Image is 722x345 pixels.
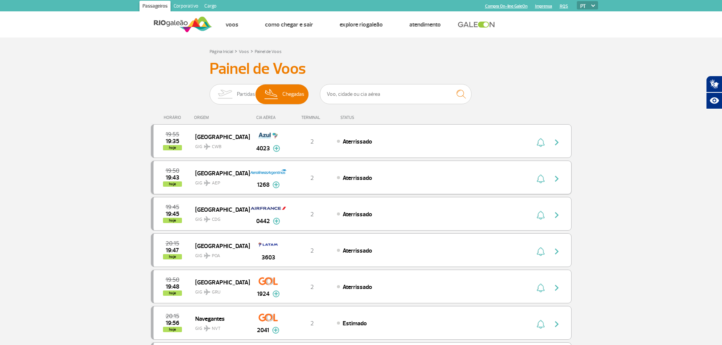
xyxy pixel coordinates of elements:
span: 2 [310,211,314,218]
span: 2025-09-30 19:45:00 [166,205,179,210]
span: hoje [163,290,182,296]
span: Estimado [343,320,367,327]
img: slider-embarque [213,84,237,104]
span: 2025-09-30 19:47:00 [166,248,179,253]
span: 1268 [257,180,269,189]
span: 2 [310,138,314,145]
a: Página Inicial [210,49,233,55]
span: 2025-09-30 19:50:00 [166,168,179,173]
a: > [235,47,237,55]
img: destiny_airplane.svg [204,325,210,331]
a: Passageiros [139,1,171,13]
img: destiny_airplane.svg [204,253,210,259]
input: Voo, cidade ou cia aérea [320,84,471,104]
span: hoje [163,254,182,259]
span: hoje [163,145,182,150]
img: sino-painel-voo.svg [537,174,545,183]
div: TERMINAL [287,115,337,120]
span: [GEOGRAPHIC_DATA] [195,205,244,214]
img: seta-direita-painel-voo.svg [552,320,561,329]
h3: Painel de Voos [210,59,513,78]
span: GIG [195,212,244,223]
span: GIG [195,139,244,150]
div: CIA AÉREA [249,115,287,120]
span: CDG [212,216,221,223]
span: 2025-09-30 19:48:02 [166,284,179,289]
span: GIG [195,176,244,187]
span: Partidas [237,84,255,104]
span: 0442 [256,217,270,226]
span: GIG [195,321,244,332]
img: destiny_airplane.svg [204,216,210,222]
span: 2 [310,283,314,291]
span: NVT [212,325,221,332]
img: seta-direita-painel-voo.svg [552,247,561,256]
span: CWB [212,144,221,150]
img: sino-painel-voo.svg [537,283,545,292]
img: seta-direita-painel-voo.svg [552,283,561,292]
span: 2025-09-30 19:35:00 [166,139,179,144]
span: [GEOGRAPHIC_DATA] [195,132,244,142]
span: Chegadas [282,84,304,104]
img: slider-desembarque [260,84,283,104]
span: 2025-09-30 20:15:00 [166,314,179,319]
span: 1924 [257,289,269,298]
span: GIG [195,248,244,259]
span: [GEOGRAPHIC_DATA] [195,241,244,251]
a: Explore RIOgaleão [340,21,383,28]
span: 2025-09-30 19:45:03 [166,211,179,217]
span: Aterrissado [343,247,372,254]
a: Cargo [201,1,219,13]
span: 3603 [262,253,275,262]
span: Aterrissado [343,211,372,218]
span: 2 [310,320,314,327]
span: 2025-09-30 19:50:00 [166,277,179,283]
img: seta-direita-painel-voo.svg [552,138,561,147]
div: STATUS [337,115,398,120]
img: sino-painel-voo.svg [537,247,545,256]
span: 2025-09-30 19:55:00 [166,132,179,137]
img: sino-painel-voo.svg [537,138,545,147]
div: HORÁRIO [153,115,194,120]
a: Atendimento [409,21,441,28]
span: GIG [195,285,244,296]
span: 2 [310,174,314,182]
span: Navegantes [195,314,244,323]
span: 4023 [256,144,270,153]
span: [GEOGRAPHIC_DATA] [195,168,244,178]
span: 2041 [257,326,269,335]
a: > [251,47,253,55]
img: destiny_airplane.svg [204,144,210,150]
button: Abrir tradutor de língua de sinais. [706,76,722,92]
span: hoje [163,181,182,187]
img: destiny_airplane.svg [204,180,210,186]
a: Como chegar e sair [265,21,313,28]
img: sino-painel-voo.svg [537,211,545,220]
a: Compra On-line GaleOn [485,4,528,9]
span: POA [212,253,220,259]
img: mais-info-painel-voo.svg [272,327,279,334]
button: Abrir recursos assistivos. [706,92,722,109]
span: 2025-09-30 19:43:10 [166,175,179,180]
span: GRU [212,289,221,296]
a: Voos [239,49,249,55]
a: Corporativo [171,1,201,13]
img: destiny_airplane.svg [204,289,210,295]
span: AEP [212,180,220,187]
span: hoje [163,218,182,223]
a: Imprensa [535,4,552,9]
img: mais-info-painel-voo.svg [273,290,280,297]
img: seta-direita-painel-voo.svg [552,174,561,183]
span: 2 [310,247,314,254]
img: mais-info-painel-voo.svg [273,218,280,225]
span: 2025-09-30 19:56:00 [166,320,179,326]
span: [GEOGRAPHIC_DATA] [195,277,244,287]
a: Painel de Voos [255,49,282,55]
img: mais-info-painel-voo.svg [273,145,280,152]
a: Voos [226,21,238,28]
div: ORIGEM [194,115,249,120]
span: Aterrissado [343,138,372,145]
span: 2025-09-30 20:15:00 [166,241,179,246]
div: Plugin de acessibilidade da Hand Talk. [706,76,722,109]
img: seta-direita-painel-voo.svg [552,211,561,220]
